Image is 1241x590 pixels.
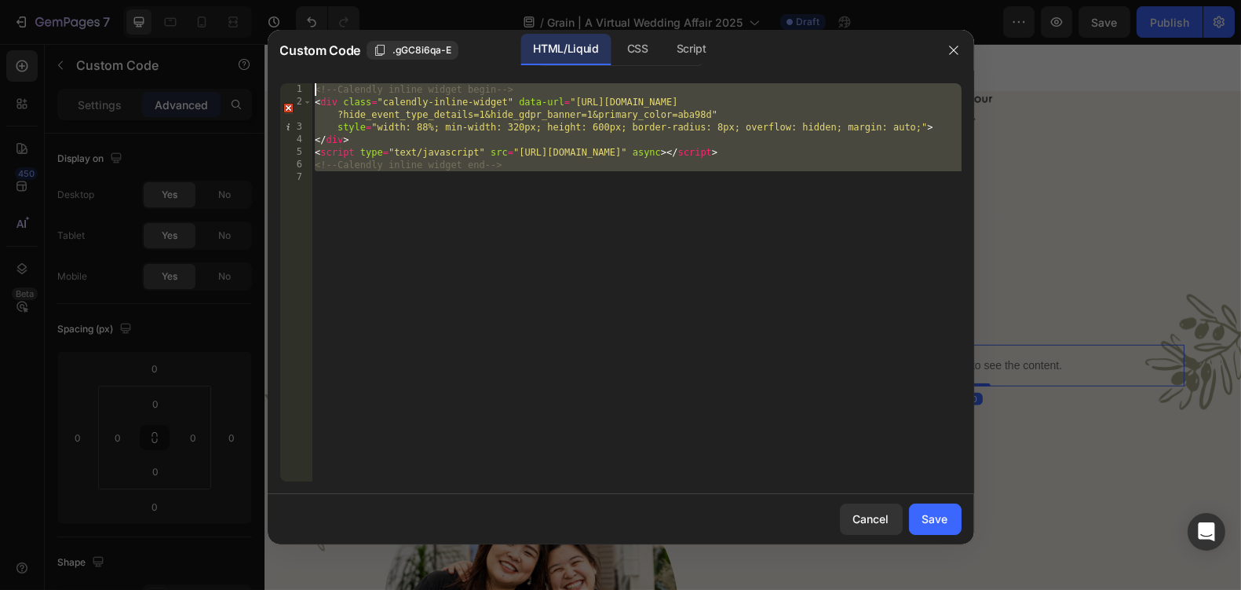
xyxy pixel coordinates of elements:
[280,146,312,159] div: 5
[922,511,948,527] div: Save
[703,349,718,361] div: 0
[840,504,903,535] button: Cancel
[302,16,334,30] a: Home
[909,504,962,535] button: Save
[280,134,312,146] div: 4
[664,34,719,65] div: Script
[443,16,526,30] a: Win a wedding
[280,171,312,184] div: 7
[280,159,312,171] div: 6
[78,348,456,394] h2: Book a chat from [DATE]–[DATE] and we'll walk you through the details of your big day.
[367,41,458,60] button: .gGC8i6qa-E
[280,121,312,134] div: 3
[520,279,586,293] div: Custom Code
[280,41,360,60] span: Custom Code
[392,43,451,57] span: .gGC8i6qa-E
[615,34,661,65] div: CSS
[280,83,312,96] div: 1
[280,96,312,121] div: 2
[500,313,920,330] p: Publish the page to see the content.
[57,301,476,342] h2: let's talk weddings
[553,16,581,30] a: RSVP
[520,34,611,65] div: HTML/Liquid
[1188,513,1225,551] div: Open Intercom Messenger
[608,16,675,30] a: Get inspired
[853,511,889,527] div: Cancel
[361,16,417,30] a: What's on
